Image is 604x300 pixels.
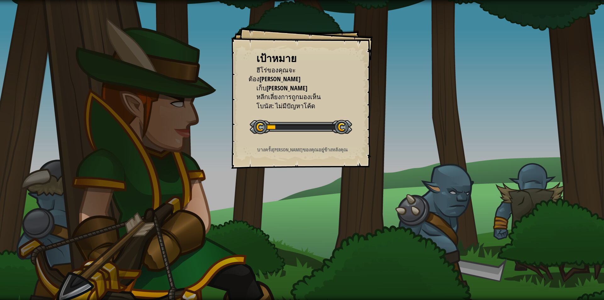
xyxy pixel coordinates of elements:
div: เป้าหมาย [256,51,348,66]
p: บางครั้ง[PERSON_NAME]ของคุณอยู่ข้างหลังคุณ [239,146,365,153]
li: ฮีโร่ของคุณจะต้องอยู่รอด [249,66,346,84]
span: ฮีโร่ของคุณจะต้อง[PERSON_NAME] [249,66,300,83]
span: หลีกเลี่ยงการถูกมองเห็น [256,93,321,101]
li: เก็บอัญมณี [249,84,346,93]
span: เก็บ[PERSON_NAME] [256,84,307,92]
li: โบนัส: ไม่มีปัญหาโค้ด [249,102,346,111]
li: หลีกเลี่ยงการถูกมองเห็น [249,93,346,102]
span: โบนัส: ไม่มีปัญหาโค้ด [256,102,315,110]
